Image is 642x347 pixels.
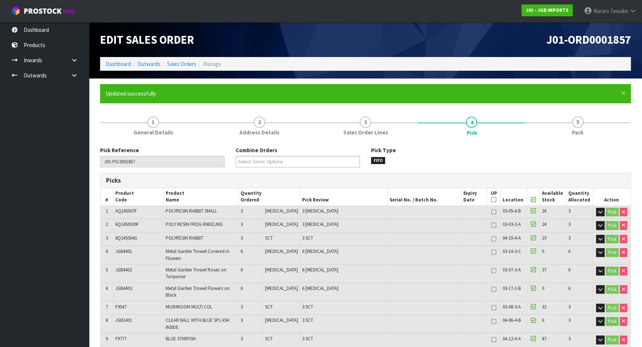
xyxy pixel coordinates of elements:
span: 03-05-4-B [503,208,521,214]
span: Tewake [610,7,628,14]
span: 2 [254,117,265,128]
span: 3 [241,336,243,342]
span: 3 [MEDICAL_DATA] [302,221,338,227]
span: [MEDICAL_DATA] [265,221,298,227]
span: 3 [241,235,243,241]
span: 24 [542,208,546,214]
span: 3 SCT [302,235,313,241]
span: 3 SCT [302,317,313,323]
span: 6 [241,248,243,254]
span: 6 [241,267,243,273]
button: Pick [606,221,619,230]
span: 3 [568,208,570,214]
span: 4 [106,248,108,254]
span: Edit Sales Order [100,33,194,47]
span: 0 [542,285,544,291]
span: POLY RESIN FROG KNEELING [166,221,223,227]
span: POLYRESIN RABBIT [166,235,203,241]
span: 4 [466,117,477,128]
span: 03-08-3-A [503,304,521,310]
button: Pick [606,267,619,276]
span: AQ14S007F [115,208,137,214]
label: Pick Reference [100,146,139,154]
th: # [100,188,113,206]
span: 1 [148,117,159,128]
span: JGB4402 [115,267,132,273]
span: F9777 [115,336,126,342]
button: Pick [606,317,619,326]
span: Metal Garden Trowel Flowers on Black [166,285,229,298]
span: 6Q14S0039F [115,221,139,227]
span: 03-17-1-B [503,285,521,291]
span: BLUE STARFISH [166,336,196,342]
span: [MEDICAL_DATA] [265,208,298,214]
span: POLYRESIN RABBIT SMALL [166,208,217,214]
span: 3 [568,235,570,241]
span: 2 [106,221,108,227]
span: Metal Garden Trowel Covered in Flowers [166,248,229,261]
span: [MEDICAL_DATA] [265,285,298,291]
span: [MEDICAL_DATA] [265,317,298,323]
span: General Details [133,129,173,136]
label: Pick Type [371,146,396,154]
span: 6 [542,317,544,323]
span: JGB4403 [115,285,132,291]
span: 04-10-4-A [503,235,521,241]
span: 32 [542,304,546,310]
span: 1 [106,208,108,214]
span: 6 [568,267,570,273]
span: 3 [241,208,243,214]
span: 3 [241,304,243,310]
span: [MEDICAL_DATA] [265,267,298,273]
th: Product Code [113,188,163,206]
span: 3 [568,317,570,323]
span: 3 [MEDICAL_DATA] [302,208,338,214]
span: 6 [MEDICAL_DATA] [302,285,338,291]
span: CLEAR BALL WITH BLUE SPLASH INSIDE [166,317,229,330]
span: 7 [106,304,108,310]
span: × [621,88,626,98]
strong: J01 - JGB IMPORTS [526,7,569,13]
span: 0 [542,248,544,254]
span: 3 SCT [302,304,313,310]
span: 6 [241,285,243,291]
span: SCT [265,304,273,310]
a: Dashboard [106,60,131,67]
th: Expiry Date [461,188,487,206]
span: 6 [106,285,108,291]
span: 04-12-4-A [503,336,521,342]
span: SCT [265,336,273,342]
span: 8Q14S054G [115,235,137,241]
button: Pick [606,248,619,257]
th: Action [593,188,631,206]
span: 5 [106,267,108,273]
img: cube-alt.png [11,6,20,16]
span: Sales Order Lines [343,129,388,136]
span: 5 [572,117,583,128]
span: 9 [106,336,108,342]
span: SCT [265,235,273,241]
span: F9547 [115,304,126,310]
span: FIFO [371,157,385,164]
span: 6 [568,248,570,254]
span: Manage [203,60,221,67]
span: JGB1401 [115,317,132,323]
span: 3 [568,304,570,310]
span: 8 [106,317,108,323]
button: Pick [606,208,619,217]
button: Pick [606,336,619,344]
span: Pick [466,129,477,137]
span: Updated successfully [106,90,156,97]
th: UP [487,188,501,206]
span: 3 [241,221,243,227]
h3: Picks [106,177,360,184]
span: 03-07-3-A [503,267,521,273]
span: Pack [572,129,583,136]
label: Combine Orders [236,146,277,154]
span: 6 [MEDICAL_DATA] [302,267,338,273]
span: 24 [542,221,546,227]
span: 03-03-2-A [503,221,521,227]
span: Marara [593,7,609,14]
span: 6 [MEDICAL_DATA] [302,248,338,254]
span: [MEDICAL_DATA] [265,248,298,254]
